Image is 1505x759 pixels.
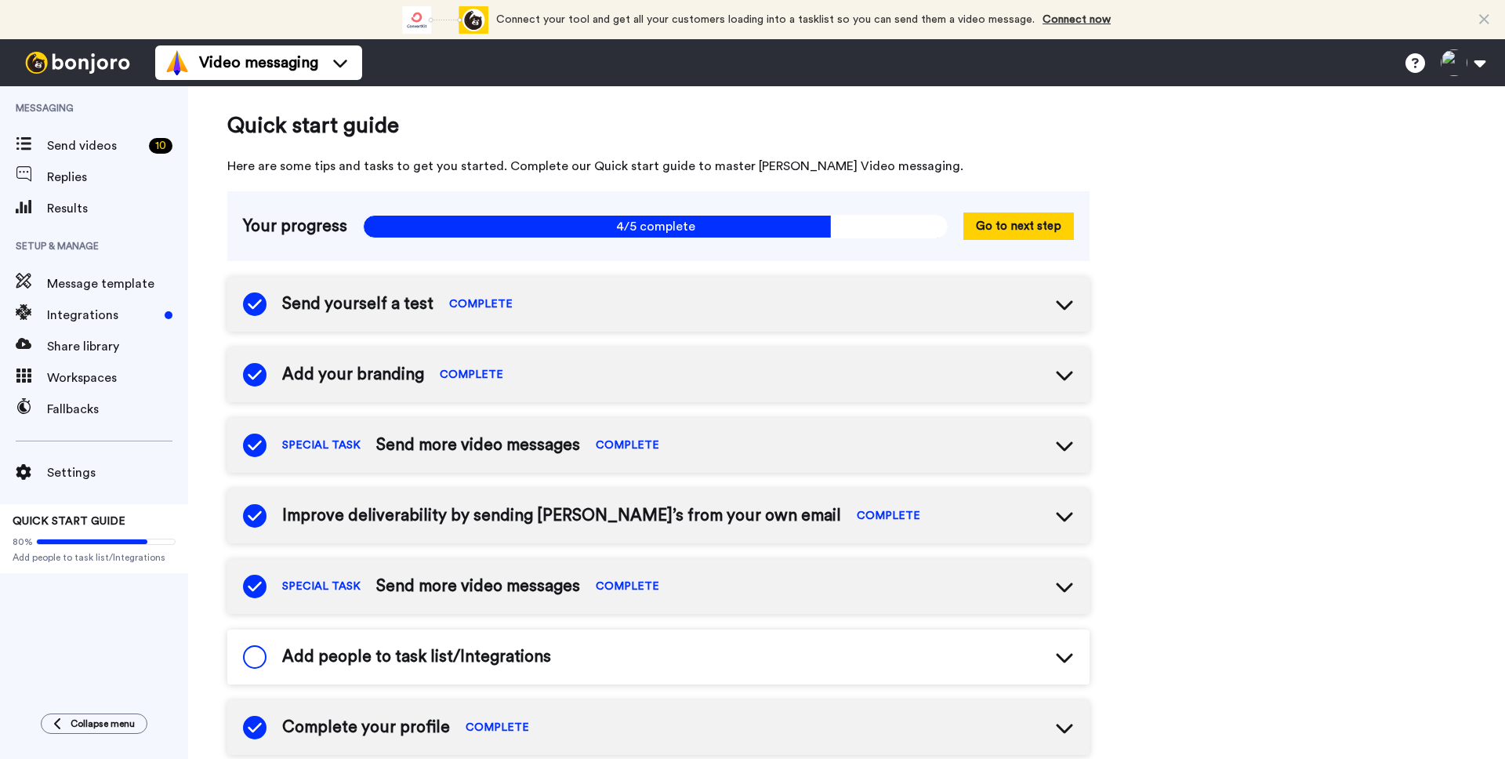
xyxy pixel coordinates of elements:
[149,138,172,154] div: 10
[47,306,158,325] span: Integrations
[165,50,190,75] img: vm-color.svg
[596,438,659,453] span: COMPLETE
[13,551,176,564] span: Add people to task list/Integrations
[282,504,841,528] span: Improve deliverability by sending [PERSON_NAME]’s from your own email
[282,292,433,316] span: Send yourself a test
[47,199,188,218] span: Results
[13,516,125,527] span: QUICK START GUIDE
[363,215,948,238] span: 4/5 complete
[19,52,136,74] img: bj-logo-header-white.svg
[963,212,1074,240] button: Go to next step
[199,52,318,74] span: Video messaging
[1043,14,1111,25] a: Connect now
[13,536,33,548] span: 80%
[227,110,1090,141] span: Quick start guide
[282,579,361,594] span: SPECIAL TASK
[71,717,135,730] span: Collapse menu
[282,716,450,739] span: Complete your profile
[282,645,551,669] span: Add people to task list/Integrations
[496,14,1035,25] span: Connect your tool and get all your customers loading into a tasklist so you can send them a video...
[227,157,1090,176] span: Here are some tips and tasks to get you started. Complete our Quick start guide to master [PERSON...
[47,274,188,293] span: Message template
[282,438,361,453] span: SPECIAL TASK
[402,6,488,34] div: animation
[47,136,143,155] span: Send videos
[282,363,424,387] span: Add your branding
[47,168,188,187] span: Replies
[376,575,580,598] span: Send more video messages
[466,720,529,735] span: COMPLETE
[47,369,188,387] span: Workspaces
[47,337,188,356] span: Share library
[243,215,347,238] span: Your progress
[47,463,188,482] span: Settings
[47,400,188,419] span: Fallbacks
[449,296,513,312] span: COMPLETE
[596,579,659,594] span: COMPLETE
[376,434,580,457] span: Send more video messages
[440,367,503,383] span: COMPLETE
[41,714,147,734] button: Collapse menu
[857,508,920,524] span: COMPLETE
